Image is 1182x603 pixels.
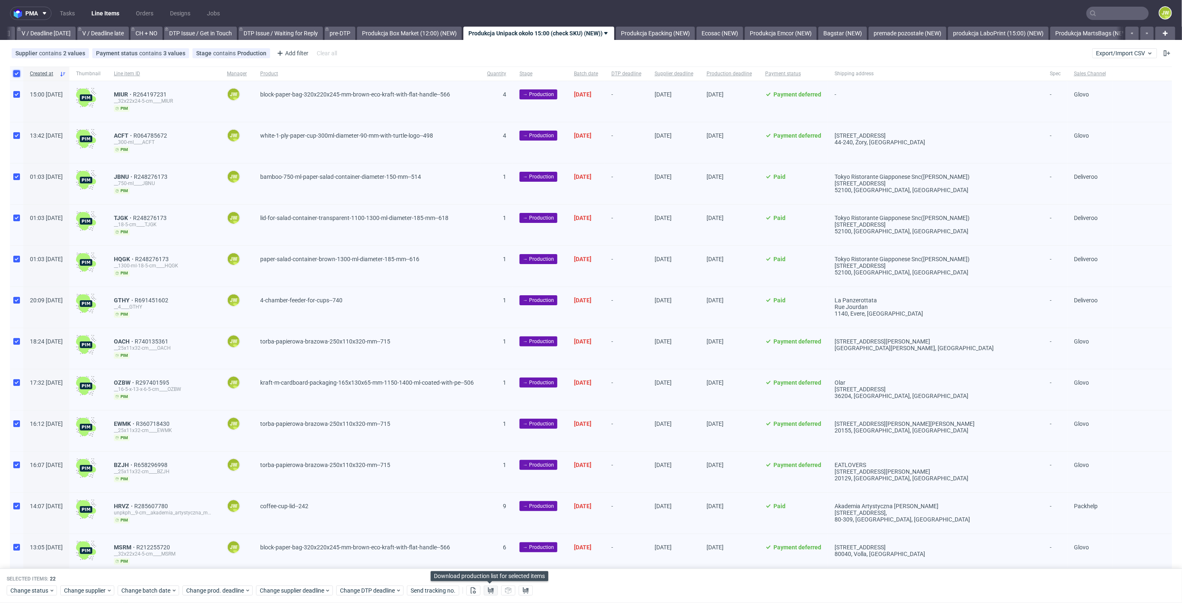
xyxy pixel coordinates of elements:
span: 4 [503,91,506,98]
img: wHgJFi1I6lmhQAAAABJRU5ErkJggg== [76,129,96,149]
div: [STREET_ADDRESS] [835,132,1037,139]
a: OACH [114,338,135,345]
img: wHgJFi1I6lmhQAAAABJRU5ErkJggg== [76,88,96,108]
span: TJGK [114,215,133,221]
span: - [611,379,641,400]
span: R212255720 [136,544,172,551]
span: pim [114,476,130,482]
span: contains [213,50,237,57]
div: 36204, [GEOGRAPHIC_DATA] , [GEOGRAPHIC_DATA] [835,393,1037,399]
span: 13:42 [DATE] [30,132,63,139]
div: 2 values [63,50,85,57]
span: EWMK [114,420,136,427]
span: Glovo [1074,420,1089,427]
span: [DATE] [574,173,591,180]
div: [STREET_ADDRESS][PERSON_NAME][PERSON_NAME] [835,420,1037,427]
div: [STREET_ADDRESS] [835,262,1037,269]
div: Tokyo ristorante giapponese snc([PERSON_NAME]) [835,256,1037,262]
a: Produkcja MartsBags (NEW) [1050,27,1134,40]
figcaption: JW [228,459,239,471]
div: 80-309, [GEOGRAPHIC_DATA] , [GEOGRAPHIC_DATA] [835,516,1037,523]
div: Clear all [315,47,339,59]
a: MIUR [114,91,133,98]
span: Paid [773,215,786,221]
span: Deliveroo [1074,215,1098,221]
span: contains [139,50,163,57]
a: V / Deadline [DATE] [17,27,76,40]
span: [DATE] [655,173,672,180]
span: pim [114,352,130,359]
span: - [611,338,641,359]
a: HRVZ [114,503,134,509]
a: Orders [131,7,158,20]
a: Tasks [55,7,80,20]
span: - [611,462,641,482]
div: [STREET_ADDRESS], [835,509,1037,516]
span: Payment deferred [773,91,821,98]
span: 4-chamber-feeder-for-cups--740 [260,297,342,304]
span: 01:03 [DATE] [30,256,63,262]
span: HQGK [114,256,135,262]
span: JBNU [114,173,134,180]
span: - [611,215,641,235]
span: [DATE] [655,420,672,427]
span: torba-papierowa-brazowa-250x110x320-mm--715 [260,338,390,345]
span: Product [260,70,474,77]
span: → Production [523,173,554,180]
a: R740135361 [135,338,170,345]
img: wHgJFi1I6lmhQAAAABJRU5ErkJggg== [76,417,96,437]
span: → Production [523,297,554,304]
span: → Production [523,91,554,98]
a: Produkcja Emcor (NEW) [745,27,817,40]
span: R248276173 [133,215,168,221]
a: GTHY [114,297,135,304]
span: coffee-cup-lid--242 [260,503,308,509]
span: Payment deferred [773,420,821,427]
div: __750-ml____JBNU [114,180,214,187]
span: 1 [503,173,506,180]
span: → Production [523,379,554,386]
span: pim [114,435,130,441]
div: __300-ml____ACFT [114,139,214,146]
span: [DATE] [655,338,672,345]
span: Payment deferred [773,379,821,386]
span: → Production [523,544,554,551]
span: - [1050,297,1061,318]
span: [DATE] [655,215,672,221]
span: 16:12 [DATE] [30,420,63,427]
span: 1 [503,462,506,468]
span: pim [114,311,130,318]
div: la panzerottata [835,297,1037,304]
span: [DATE] [707,420,724,427]
figcaption: JW [228,253,239,265]
span: [DATE] [707,215,724,221]
span: R658296998 [134,462,169,468]
span: Deliveroo [1074,297,1098,304]
div: __4____GTHY [114,304,214,310]
div: Rue Jourdan [835,304,1037,310]
a: R064785672 [133,132,169,139]
span: pim [114,270,130,277]
span: - [611,297,641,318]
a: OZBW [114,379,135,386]
span: Glovo [1074,91,1089,98]
div: Add filter [273,47,310,60]
span: Deliveroo [1074,256,1098,262]
span: pma [25,10,38,16]
span: 20:09 [DATE] [30,297,63,304]
div: [STREET_ADDRESS] [835,221,1037,228]
span: [DATE] [655,503,672,509]
span: Glovo [1074,338,1089,345]
span: DTP deadline [611,70,641,77]
span: Paid [773,297,786,304]
span: 1 [503,256,506,262]
span: - [611,420,641,441]
span: Shipping address [835,70,1037,77]
a: R297401595 [135,379,171,386]
div: 44-240, Żory , [GEOGRAPHIC_DATA] [835,139,1037,146]
span: - [1050,132,1061,153]
img: wHgJFi1I6lmhQAAAABJRU5ErkJggg== [76,211,96,231]
div: Production [237,50,266,57]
